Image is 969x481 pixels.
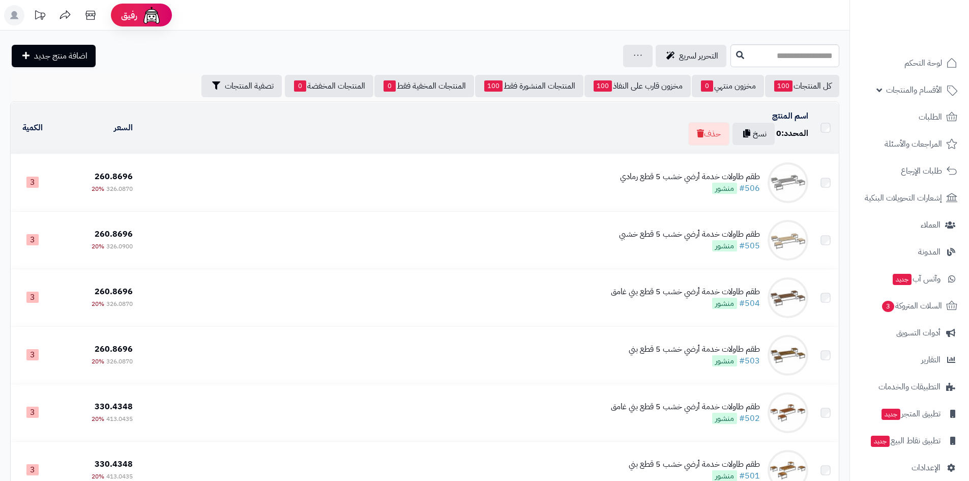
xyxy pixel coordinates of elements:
[893,274,912,285] span: جديد
[26,349,39,360] span: 3
[739,182,760,194] a: #506
[732,123,775,145] button: نسخ
[620,171,760,183] div: طقم طاولات خدمة أرضي خشب 5 قطع رمادي
[912,461,941,475] span: الإعدادات
[918,245,941,259] span: المدونة
[106,184,133,193] span: 326.0870
[294,80,306,92] span: 0
[856,375,963,399] a: التطبيقات والخدمات
[106,472,133,481] span: 413.0435
[475,75,583,97] a: المنتجات المنشورة فقط100
[776,127,781,139] span: 0
[26,234,39,245] span: 3
[584,75,691,97] a: مخزون قارب على النفاذ100
[92,414,104,423] span: 20%
[92,299,104,308] span: 20%
[921,218,941,232] span: العملاء
[688,122,729,146] button: حذف
[882,300,895,313] span: 3
[611,401,760,413] div: طقم طاولات خدمة أرضي خشب 5 قطع بني غامق
[856,456,963,480] a: الإعدادات
[712,355,737,366] span: منشور
[856,267,963,291] a: وآتس آبجديد
[865,191,942,205] span: إشعارات التحويلات البنكية
[881,299,942,313] span: السلات المتروكة
[856,105,963,129] a: الطلبات
[856,240,963,264] a: المدونة
[900,8,959,29] img: logo-2.png
[856,213,963,237] a: العملاء
[712,413,737,424] span: منشور
[26,464,39,475] span: 3
[856,429,963,453] a: تطبيق نقاط البيعجديد
[92,242,104,251] span: 20%
[95,343,133,355] span: 260.8696
[34,50,87,62] span: اضافة منتج جديد
[692,75,764,97] a: مخزون منتهي0
[27,5,52,28] a: تحديثات المنصة
[878,380,941,394] span: التطبيقات والخدمات
[374,75,474,97] a: المنتجات المخفية فقط0
[892,272,941,286] span: وآتس آب
[26,177,39,188] span: 3
[896,326,941,340] span: أدوات التسويق
[629,344,760,355] div: طقم طاولات خدمة أرضي خشب 5 قطع بني
[856,132,963,156] a: المراجعات والأسئلة
[656,45,726,67] a: التحرير لسريع
[919,110,942,124] span: الطلبات
[739,355,760,367] a: #503
[26,407,39,418] span: 3
[22,122,43,134] a: الكمية
[856,294,963,318] a: السلات المتروكة3
[384,80,396,92] span: 0
[739,240,760,252] a: #505
[106,414,133,423] span: 413.0435
[106,357,133,366] span: 326.0870
[701,80,713,92] span: 0
[856,159,963,183] a: طلبات الإرجاع
[739,412,760,425] a: #502
[92,184,104,193] span: 20%
[611,286,760,298] div: طقم طاولات خدمة أرضي خشب 5 قطع بني غامق
[921,353,941,367] span: التقارير
[95,458,133,470] span: 330.4348
[904,56,942,70] span: لوحة التحكم
[768,392,808,433] img: طقم طاولات خدمة أرضي خشب 5 قطع بني غامق
[619,229,760,240] div: طقم طاولات خدمة أرضي خشب 5 قطع خشبي
[856,186,963,210] a: إشعارات التحويلات البنكية
[768,277,808,318] img: طقم طاولات خدمة أرضي خشب 5 قطع بني غامق
[712,183,737,194] span: منشور
[768,335,808,376] img: طقم طاولات خدمة أرضي خشب 5 قطع بني
[886,83,942,97] span: الأقسام والمنتجات
[871,436,890,447] span: جديد
[768,220,808,261] img: طقم طاولات خدمة أرضي خشب 5 قطع خشبي
[26,292,39,303] span: 3
[114,122,133,134] a: السعر
[679,50,718,62] span: التحرير لسريع
[882,409,900,420] span: جديد
[106,299,133,308] span: 326.0870
[712,240,737,251] span: منشور
[880,407,941,421] span: تطبيق المتجر
[856,321,963,345] a: أدوات التسويق
[285,75,373,97] a: المنتجات المخفضة0
[856,348,963,372] a: التقارير
[92,472,104,481] span: 20%
[776,128,808,139] div: المحدد:
[484,80,503,92] span: 100
[594,80,612,92] span: 100
[95,228,133,240] span: 260.8696
[95,286,133,298] span: 260.8696
[712,298,737,309] span: منشور
[774,80,792,92] span: 100
[106,242,133,251] span: 326.0900
[856,402,963,426] a: تطبيق المتجرجديد
[95,401,133,413] span: 330.4348
[856,51,963,75] a: لوحة التحكم
[768,162,808,203] img: طقم طاولات خدمة أرضي خشب 5 قطع رمادي
[12,45,96,67] a: اضافة منتج جديد
[141,5,162,25] img: ai-face.png
[885,137,942,151] span: المراجعات والأسئلة
[92,357,104,366] span: 20%
[225,80,274,92] span: تصفية المنتجات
